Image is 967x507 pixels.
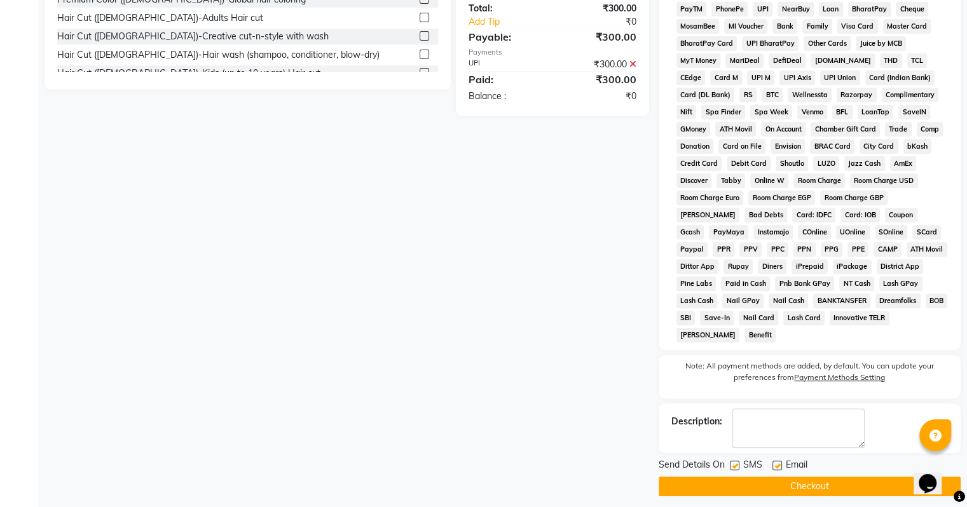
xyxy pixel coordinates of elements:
[771,139,805,154] span: Envision
[676,173,712,188] span: Discover
[837,19,878,34] span: Visa Card
[885,208,917,222] span: Coupon
[552,29,646,44] div: ₹300.00
[750,105,792,119] span: Spa Week
[839,276,874,291] span: NT Cash
[724,19,767,34] span: MI Voucher
[786,458,807,474] span: Email
[676,139,714,154] span: Donation
[552,90,646,103] div: ₹0
[810,139,854,154] span: BRAC Card
[753,2,772,17] span: UPI
[753,225,793,240] span: Instamojo
[739,88,757,102] span: RS
[748,191,815,205] span: Room Charge EGP
[820,71,860,85] span: UPI Union
[850,173,918,188] span: Room Charge USD
[767,242,788,257] span: PPC
[856,36,906,51] span: Juice by MCB
[676,122,711,137] span: GMoney
[676,328,740,342] span: [PERSON_NAME]
[769,294,808,308] span: Nail Cash
[860,139,898,154] span: City Card
[832,105,853,119] span: BFL
[885,122,912,137] span: Trade
[758,259,786,274] span: Diners
[739,242,762,257] span: PPV
[459,2,552,15] div: Total:
[792,259,828,274] span: iPrepaid
[57,30,329,43] div: Hair Cut ([DEMOGRAPHIC_DATA])-Creative cut-n-style with wash
[713,242,734,257] span: PPR
[793,173,845,188] span: Room Charge
[883,19,931,34] span: Master Card
[896,2,928,17] span: Cheque
[848,2,891,17] span: BharatPay
[750,173,788,188] span: Online W
[742,36,799,51] span: UPI BharatPay
[671,415,722,428] div: Description:
[792,208,835,222] span: Card: IDFC
[917,122,943,137] span: Comp
[804,36,851,51] span: Other Cards
[676,36,737,51] span: BharatPay Card
[715,122,756,137] span: ATH Movil
[659,458,725,474] span: Send Details On
[865,71,935,85] span: Card (Indian Bank)
[819,2,843,17] span: Loan
[907,53,928,68] span: TCL
[718,139,765,154] span: Card on File
[552,72,646,87] div: ₹300.00
[676,88,735,102] span: Card (DL Bank)
[568,15,645,29] div: ₹0
[722,294,764,308] span: Nail GPay
[676,242,708,257] span: Paypal
[721,276,770,291] span: Paid in Cash
[772,19,797,34] span: Bank
[874,242,902,257] span: CAMP
[57,48,380,62] div: Hair Cut ([DEMOGRAPHIC_DATA])-Hair wash (shampoo, conditioner, blow-dry)
[676,294,718,308] span: Lash Cash
[469,47,636,58] div: Payments
[676,2,707,17] span: PayTM
[898,105,930,119] span: SaveIN
[57,67,320,80] div: Hair Cut ([DEMOGRAPHIC_DATA])-Kids (up to 10 years) Hair cut
[847,242,868,257] span: PPE
[459,72,552,87] div: Paid:
[788,88,832,102] span: Wellnessta
[676,276,717,291] span: Pine Labs
[858,105,894,119] span: LoanTap
[710,71,742,85] span: Card M
[833,259,872,274] span: iPackage
[879,276,922,291] span: Lash GPay
[797,105,827,119] span: Venmo
[725,53,764,68] span: MariDeal
[778,2,814,17] span: NearBuy
[676,208,740,222] span: [PERSON_NAME]
[794,372,885,383] label: Payment Methods Setting
[701,105,745,119] span: Spa Finder
[724,259,753,274] span: Rupay
[676,156,722,171] span: Credit Card
[676,19,720,34] span: MosamBee
[747,71,774,85] span: UPI M
[914,456,954,494] iframe: chat widget
[552,2,646,15] div: ₹300.00
[459,15,568,29] a: Add Tip
[769,53,806,68] span: DefiDeal
[882,88,939,102] span: Complimentary
[793,242,816,257] span: PPN
[880,53,902,68] span: THD
[676,311,696,325] span: SBI
[676,259,719,274] span: Dittor App
[671,360,948,388] label: Note: All payment methods are added, by default. You can update your preferences from
[907,242,947,257] span: ATH Movil
[783,311,825,325] span: Lash Card
[912,225,941,240] span: SCard
[700,311,734,325] span: Save-In
[802,19,832,34] span: Family
[875,294,921,308] span: Dreamfolks
[837,88,877,102] span: Razorpay
[711,2,748,17] span: PhonePe
[762,88,783,102] span: BTC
